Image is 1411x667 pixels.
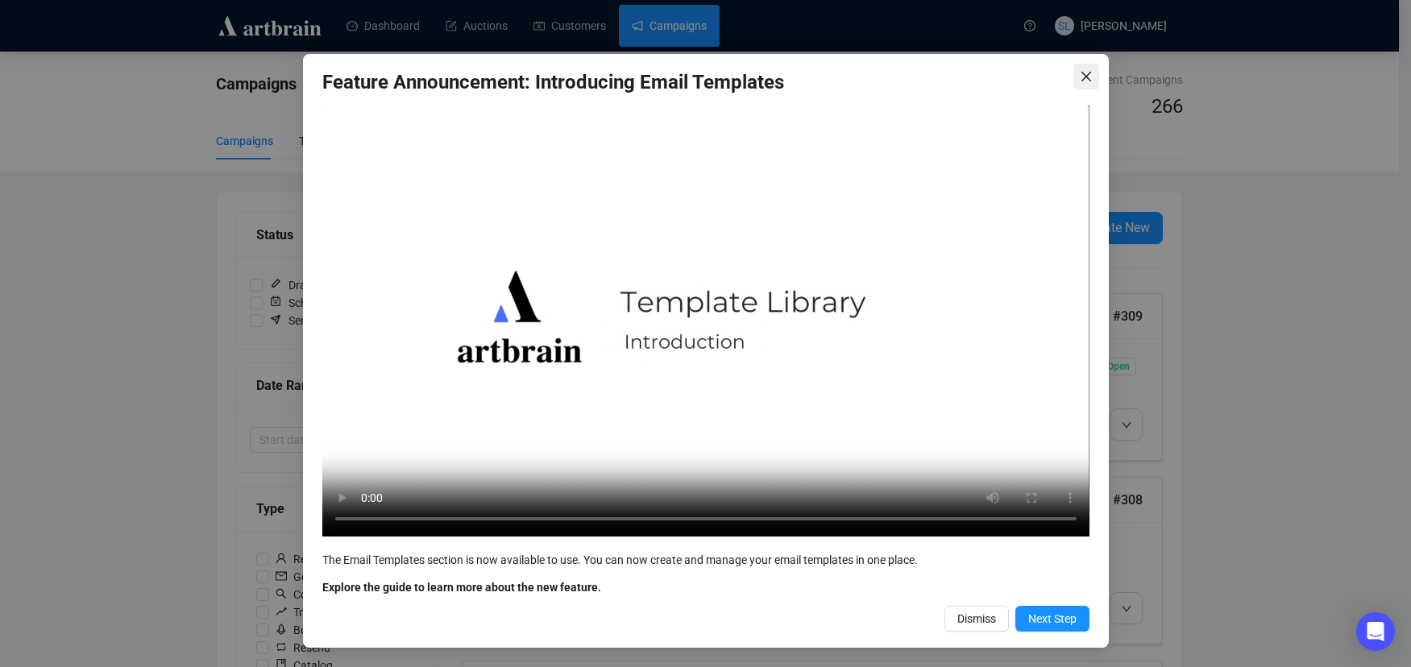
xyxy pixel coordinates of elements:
button: Dismiss [944,606,1009,632]
button: Close [1073,64,1099,89]
div: Open Intercom Messenger [1356,612,1395,651]
b: Explore the guide to learn more about the new feature. [322,581,601,594]
video: Your browser does not support the video tag. [322,106,1089,536]
span: Dismiss [957,610,996,628]
span: Next Step [1028,610,1077,628]
button: Next Step [1015,606,1089,632]
h3: Feature Announcement: Introducing Email Templates [322,70,1089,96]
span: close [1080,70,1093,83]
div: The Email Templates section is now available to use. You can now create and manage your email tem... [322,551,1089,569]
